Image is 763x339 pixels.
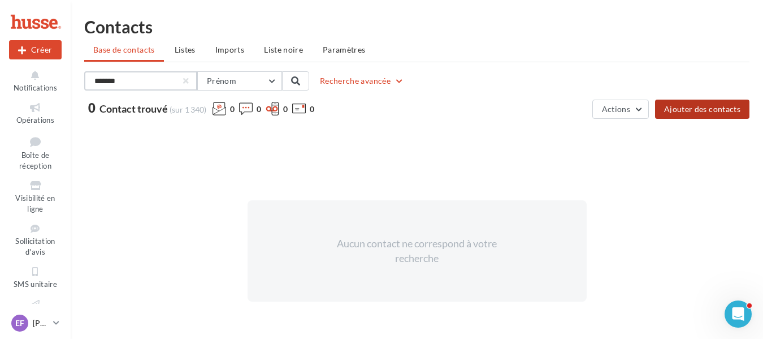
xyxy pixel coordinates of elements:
[170,105,206,114] span: (sur 1 340)
[14,83,57,92] span: Notifications
[323,45,366,54] span: Paramètres
[315,74,409,88] button: Recherche avancée
[602,104,630,114] span: Actions
[88,102,96,114] span: 0
[215,45,244,54] span: Imports
[9,40,62,59] div: Nouvelle campagne
[9,40,62,59] button: Créer
[9,296,62,324] a: Campagnes
[14,280,57,289] span: SMS unitaire
[9,132,62,173] a: Boîte de réception
[197,71,282,91] button: Prénom
[99,102,168,115] span: Contact trouvé
[264,45,303,54] span: Liste noire
[230,104,235,115] span: 0
[9,67,62,95] button: Notifications
[9,220,62,259] a: Sollicitation d'avis
[9,312,62,334] a: EF [PERSON_NAME]
[19,151,51,170] span: Boîte de réception
[175,45,196,54] span: Listes
[655,100,749,119] button: Ajouter des contacts
[257,104,261,115] span: 0
[33,317,49,329] p: [PERSON_NAME]
[9,99,62,127] a: Opérations
[9,263,62,291] a: SMS unitaire
[310,104,314,115] span: 0
[15,194,55,213] span: Visibilité en ligne
[283,104,288,115] span: 0
[84,18,749,35] h1: Contacts
[15,237,55,256] span: Sollicitation d'avis
[16,115,54,125] span: Opérations
[15,317,24,329] span: EF
[592,100,649,119] button: Actions
[320,237,514,265] div: Aucun contact ne correspond à votre recherche
[725,301,752,328] iframe: Intercom live chat
[207,76,236,85] span: Prénom
[9,177,62,216] a: Visibilité en ligne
